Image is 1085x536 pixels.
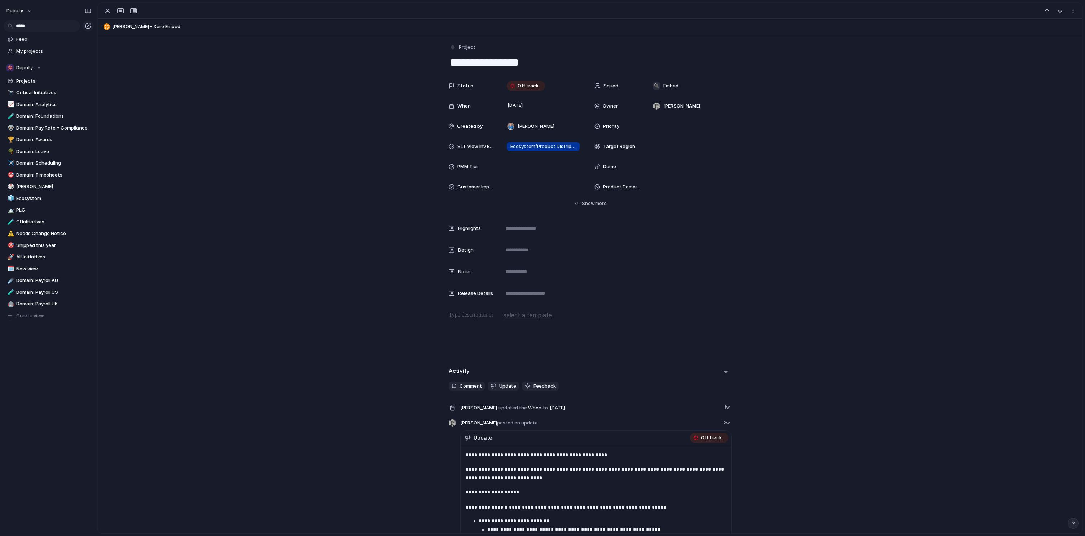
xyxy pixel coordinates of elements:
span: Notes [458,268,472,275]
div: 🔭 [8,89,13,97]
button: 🎯 [6,171,14,179]
span: Shipped this year [16,242,91,249]
button: 🔭 [6,89,14,96]
div: ✈️ [8,159,13,167]
span: posted an update [497,420,538,426]
a: ☄️Domain: Payroll AU [4,275,94,286]
span: Created by [457,123,483,130]
div: 🎯 [8,241,13,249]
span: Show [582,200,595,207]
button: 👽 [6,125,14,132]
span: Feed [16,36,91,43]
a: 🧪Domain: Payroll US [4,287,94,298]
button: 🧪 [6,218,14,226]
span: New view [16,265,91,273]
button: [PERSON_NAME] - Xero Embed [101,21,1079,32]
button: 🧊 [6,195,14,202]
span: When [460,402,720,413]
span: 1w [724,402,732,411]
span: Domain: Scheduling [16,160,91,167]
span: Update [474,434,492,441]
span: select a template [504,311,552,319]
a: 🎯Domain: Timesheets [4,170,94,180]
a: 🏆Domain: Awards [4,134,94,145]
a: 🧪Domain: Foundations [4,111,94,122]
a: 🧊Ecosystem [4,193,94,204]
span: Off track [518,82,539,90]
span: PLC [16,206,91,214]
div: 🚀 [8,253,13,261]
span: Customer Impact [457,183,495,191]
a: 🗓️New view [4,263,94,274]
a: 🌴Domain: Leave [4,146,94,157]
span: [PERSON_NAME] [460,419,538,427]
span: CI Initiatives [16,218,91,226]
button: deputy [3,5,36,17]
span: [PERSON_NAME] [663,103,700,110]
span: Domain: Payroll UK [16,300,91,308]
span: Status [457,82,473,90]
a: 🎯Shipped this year [4,240,94,251]
button: 🧪 [6,113,14,120]
span: Project [459,44,475,51]
a: 🚀All Initiatives [4,252,94,262]
div: 🏔️ [8,206,13,214]
span: Embed [663,82,678,90]
a: ✈️Domain: Scheduling [4,158,94,169]
button: 🎲 [6,183,14,190]
span: [DATE] [548,404,567,412]
div: 🧪 [8,218,13,226]
span: Domain: Timesheets [16,171,91,179]
span: Off track [701,434,722,441]
button: ⚠️ [6,230,14,237]
a: 🧪CI Initiatives [4,217,94,227]
button: ☄️ [6,277,14,284]
span: Domain: Awards [16,136,91,143]
span: Priority [603,123,619,130]
span: [PERSON_NAME] [518,123,554,130]
span: My projects [16,48,91,55]
span: to [543,404,548,411]
button: 🏆 [6,136,14,143]
span: When [457,103,471,110]
span: Owner [603,103,618,110]
span: SLT View Inv Bucket [457,143,495,150]
button: 📈 [6,101,14,108]
span: Domain: Leave [16,148,91,155]
a: 🎲[PERSON_NAME] [4,181,94,192]
div: 🔭Critical Initiatives [4,87,94,98]
span: All Initiatives [16,253,91,261]
span: deputy [6,7,23,14]
span: 2w [723,419,732,428]
span: [PERSON_NAME] [16,183,91,190]
button: Update [488,382,519,391]
button: ✈️ [6,160,14,167]
a: 👽Domain: Pay Rate + Compliance [4,123,94,134]
span: Create view [16,312,44,319]
span: updated the [498,404,527,411]
div: 📈 [8,100,13,109]
div: 🔌 [653,82,660,90]
span: Design [458,247,474,254]
span: Target Region [603,143,635,150]
a: Projects [4,76,94,87]
div: ⚠️ [8,230,13,238]
span: Needs Change Notice [16,230,91,237]
button: Feedback [522,382,559,391]
h2: Activity [449,367,470,375]
div: 🤖 [8,300,13,308]
span: Product Domain Area [603,183,641,191]
button: 🧪 [6,289,14,296]
div: ⚠️Needs Change Notice [4,228,94,239]
span: [DATE] [506,101,525,110]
